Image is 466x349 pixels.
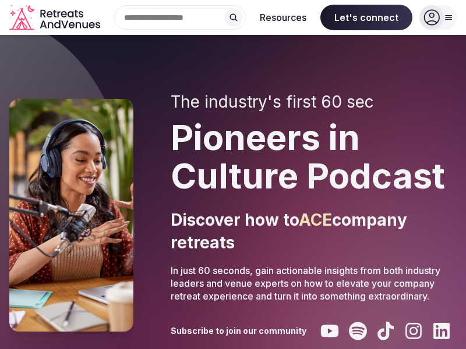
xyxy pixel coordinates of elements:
[171,118,457,195] h1: Pioneers in Culture Podcast
[9,5,103,31] a: Visit the homepage
[9,99,133,332] img: Pioneers in Culture Podcast
[171,91,457,113] h2: The industry's first 60 sec
[171,325,306,337] h3: Subscribe to join our community
[9,5,103,31] svg: Retreats and Venues company logo
[299,210,332,230] span: ACE
[171,264,457,303] p: In just 60 seconds, gain actionable insights from both industry leaders and venue experts on how ...
[171,209,457,254] p: Discover how to company retreats
[250,5,316,30] button: Resources
[320,5,412,30] span: Let's connect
